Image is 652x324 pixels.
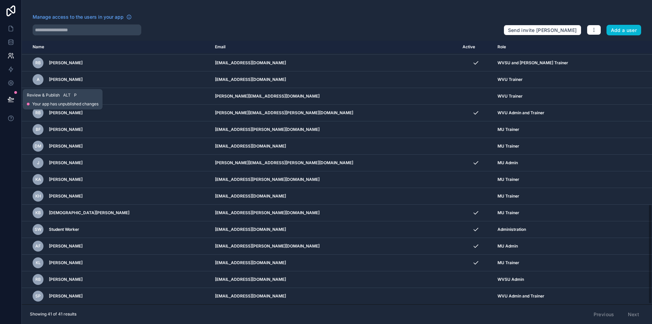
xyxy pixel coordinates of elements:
span: MU Admin [497,160,518,166]
span: KA [35,177,41,182]
span: MU Trainer [497,210,519,216]
button: Add a user [606,25,641,36]
th: Role [493,41,627,53]
span: [DEMOGRAPHIC_DATA][PERSON_NAME] [49,210,129,216]
span: WVU Trainer [497,93,523,99]
th: Name [22,41,211,53]
span: [PERSON_NAME] [49,277,83,282]
span: [PERSON_NAME] [49,143,83,149]
td: [PERSON_NAME][EMAIL_ADDRESS][PERSON_NAME][DOMAIN_NAME] [211,155,458,171]
span: P [73,92,78,98]
span: SP [35,293,41,299]
button: Send invite [PERSON_NAME] [504,25,581,36]
span: RB [35,110,41,116]
td: [EMAIL_ADDRESS][PERSON_NAME][DOMAIN_NAME] [211,121,458,138]
td: [PERSON_NAME][EMAIL_ADDRESS][DOMAIN_NAME] [211,88,458,105]
span: SW [35,227,41,232]
span: RB [35,60,41,66]
span: KL [36,260,41,266]
span: RB [35,277,41,282]
span: [PERSON_NAME] [49,60,83,66]
a: Manage access to the users in your app [33,14,132,20]
span: [PERSON_NAME] [49,160,83,166]
span: KB [35,210,41,216]
span: Manage access to the users in your app [33,14,124,20]
div: scrollable content [22,41,652,304]
span: Student Worker [49,227,79,232]
span: KH [35,193,41,199]
span: [PERSON_NAME] [49,110,83,116]
td: [EMAIL_ADDRESS][DOMAIN_NAME] [211,288,458,305]
th: Email [211,41,458,53]
td: [EMAIL_ADDRESS][PERSON_NAME][DOMAIN_NAME] [211,238,458,255]
span: [PERSON_NAME] [49,193,83,199]
span: MU Trainer [497,143,519,149]
span: J [37,160,39,166]
td: [PERSON_NAME][EMAIL_ADDRESS][PERSON_NAME][DOMAIN_NAME] [211,105,458,121]
span: Your app has unpublished changes [32,101,98,107]
span: [PERSON_NAME] [49,260,83,266]
span: MU Trainer [497,260,519,266]
td: [EMAIL_ADDRESS][DOMAIN_NAME] [211,271,458,288]
span: [PERSON_NAME] [49,177,83,182]
span: [PERSON_NAME] [49,293,83,299]
td: [EMAIL_ADDRESS][PERSON_NAME][DOMAIN_NAME] [211,205,458,221]
td: [EMAIL_ADDRESS][DOMAIN_NAME] [211,55,458,71]
span: Showing 41 of 41 results [30,311,76,317]
td: [EMAIL_ADDRESS][DOMAIN_NAME] [211,138,458,155]
span: [PERSON_NAME] [49,243,83,249]
span: WVU Admin and Trainer [497,293,544,299]
span: MU Trainer [497,127,519,132]
span: MU Trainer [497,177,519,182]
span: WVSU and [PERSON_NAME] Trainer [497,60,568,66]
td: [EMAIL_ADDRESS][PERSON_NAME][DOMAIN_NAME] [211,171,458,188]
td: [EMAIL_ADDRESS][DOMAIN_NAME] [211,188,458,205]
span: Review & Publish [27,92,60,98]
span: [PERSON_NAME] [49,77,83,82]
td: [EMAIL_ADDRESS][DOMAIN_NAME] [211,255,458,271]
span: WVU Trainer [497,77,523,82]
span: A [37,77,40,82]
span: AF [35,243,41,249]
span: WVU Admin and Trainer [497,110,544,116]
td: [EMAIL_ADDRESS][DOMAIN_NAME] [211,71,458,88]
td: [EMAIL_ADDRESS][DOMAIN_NAME] [211,221,458,238]
span: BF [36,127,41,132]
span: MU Trainer [497,193,519,199]
span: DM [35,143,41,149]
th: Active [458,41,493,53]
span: WVSU Admin [497,277,524,282]
span: Administration [497,227,526,232]
span: MU Admin [497,243,518,249]
span: [PERSON_NAME] [49,127,83,132]
span: Alt [63,92,71,98]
